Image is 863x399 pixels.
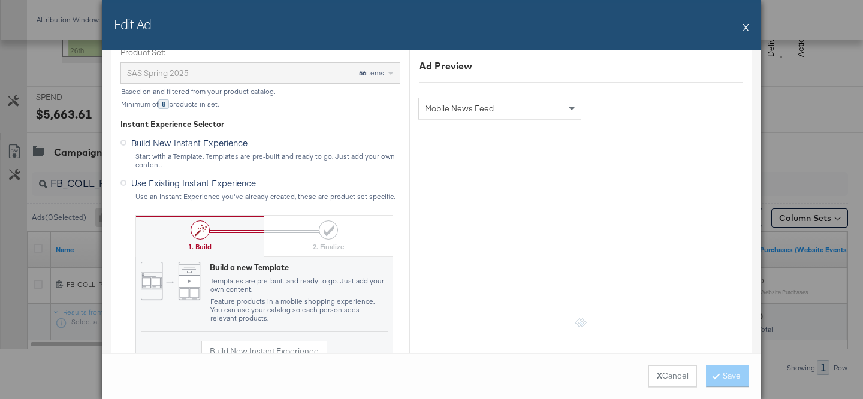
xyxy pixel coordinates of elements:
span: Build New Instant Experience [131,137,248,149]
span: Use Existing Instant Experience [131,177,256,189]
div: Use an Instant Experience you've already created, these are product set specific. [135,192,400,201]
div: Start with a Template. Templates are pre-built and ready to go. Just add your own content. [135,152,400,169]
div: SAS Spring 2025 [127,63,189,83]
span: Mobile News Feed [425,103,494,114]
div: 8 [158,99,169,109]
button: XCancel [648,365,697,387]
button: X [743,15,749,39]
h2: Edit Ad [114,15,151,33]
div: Instant Experience Selector [120,119,224,130]
div: 2. Finalize [313,242,344,252]
div: Based on and filtered from your product catalog. [120,87,400,96]
strong: 56 [359,68,366,77]
label: Product Set: [120,47,400,58]
button: Build New Instant Experience [201,341,327,362]
div: Templates are pre-built and ready to go. Just add your own content. [210,277,388,294]
div: Minimum of products in set. [120,99,400,109]
strong: X [657,370,662,382]
div: Ad Preview [419,59,743,73]
div: Feature products in a mobile shopping experience. You can use your catalog so each person sees re... [210,297,388,322]
div: Build a new Template [210,262,388,273]
div: 1. Build [188,242,212,252]
div: items [358,69,385,77]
